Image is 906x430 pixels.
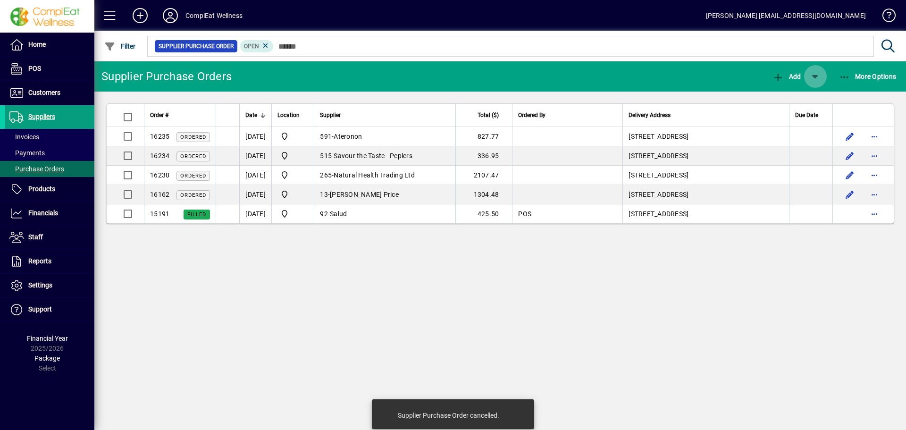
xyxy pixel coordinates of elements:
[277,110,308,120] div: Location
[180,173,206,179] span: Ordered
[842,187,857,202] button: Edit
[772,73,801,80] span: Add
[180,153,206,160] span: Ordered
[867,168,882,183] button: More options
[795,110,818,120] span: Due Date
[795,110,827,120] div: Due Date
[334,133,362,140] span: Ateronon
[28,89,60,96] span: Customers
[706,8,866,23] div: [PERSON_NAME] [EMAIL_ADDRESS][DOMAIN_NAME]
[150,171,169,179] span: 16230
[28,65,41,72] span: POS
[875,2,894,33] a: Knowledge Base
[104,42,136,50] span: Filter
[455,204,512,223] td: 425.50
[245,110,257,120] span: Date
[622,204,789,223] td: [STREET_ADDRESS]
[837,68,899,85] button: More Options
[842,148,857,163] button: Edit
[180,192,206,198] span: Ordered
[239,166,271,185] td: [DATE]
[245,110,266,120] div: Date
[622,185,789,204] td: [STREET_ADDRESS]
[28,185,55,193] span: Products
[150,191,169,198] span: 16162
[5,274,94,297] a: Settings
[277,169,308,181] span: ComplEat Wellness
[239,185,271,204] td: [DATE]
[518,110,545,120] span: Ordered By
[239,127,271,146] td: [DATE]
[455,127,512,146] td: 827.77
[27,335,68,342] span: Financial Year
[314,166,455,185] td: -
[839,73,897,80] span: More Options
[518,210,531,218] span: POS
[28,113,55,120] span: Suppliers
[125,7,155,24] button: Add
[5,145,94,161] a: Payments
[398,411,499,420] div: Supplier Purchase Order cancelled.
[150,110,168,120] span: Order #
[320,110,450,120] div: Supplier
[334,152,412,160] span: Savour the Taste - Peplers
[150,210,169,218] span: 15191
[320,171,332,179] span: 265
[5,33,94,57] a: Home
[314,146,455,166] td: -
[277,110,300,120] span: Location
[28,305,52,313] span: Support
[9,165,64,173] span: Purchase Orders
[277,208,308,219] span: ComplEat Wellness
[239,204,271,223] td: [DATE]
[5,226,94,249] a: Staff
[28,209,58,217] span: Financials
[320,152,332,160] span: 515
[770,68,803,85] button: Add
[5,202,94,225] a: Financials
[28,41,46,48] span: Home
[101,69,232,84] div: Supplier Purchase Orders
[320,191,328,198] span: 13
[34,354,60,362] span: Package
[320,133,332,140] span: 591
[5,129,94,145] a: Invoices
[455,146,512,166] td: 336.95
[150,133,169,140] span: 16235
[461,110,507,120] div: Total ($)
[28,257,51,265] span: Reports
[5,298,94,321] a: Support
[155,7,185,24] button: Profile
[180,134,206,140] span: Ordered
[150,152,169,160] span: 16234
[867,206,882,221] button: More options
[842,129,857,144] button: Edit
[277,189,308,200] span: ComplEat Wellness
[314,185,455,204] td: -
[867,129,882,144] button: More options
[622,127,789,146] td: [STREET_ADDRESS]
[867,148,882,163] button: More options
[320,210,328,218] span: 92
[5,250,94,273] a: Reports
[150,110,210,120] div: Order #
[240,40,274,52] mat-chip: Completion Status: Open
[622,166,789,185] td: [STREET_ADDRESS]
[239,146,271,166] td: [DATE]
[334,171,415,179] span: Natural Health Trading Ltd
[5,81,94,105] a: Customers
[28,281,52,289] span: Settings
[314,204,455,223] td: -
[622,146,789,166] td: [STREET_ADDRESS]
[159,42,234,51] span: Supplier Purchase Order
[867,187,882,202] button: More options
[187,211,206,218] span: Filled
[244,43,259,50] span: Open
[629,110,671,120] span: Delivery Address
[320,110,341,120] span: Supplier
[9,133,39,141] span: Invoices
[277,150,308,161] span: ComplEat Wellness
[518,110,617,120] div: Ordered By
[28,233,43,241] span: Staff
[455,166,512,185] td: 2107.47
